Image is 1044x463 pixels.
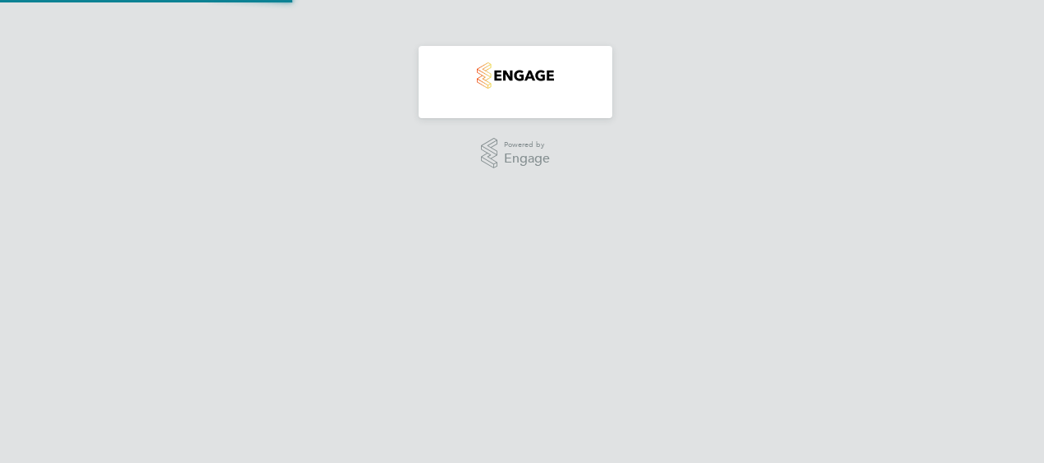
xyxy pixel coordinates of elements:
[477,62,553,89] img: countryside-properties-logo-retina.png
[504,138,550,152] span: Powered by
[481,138,551,169] a: Powered byEngage
[504,152,550,166] span: Engage
[438,62,593,89] a: Go to home page
[419,46,612,118] nav: Main navigation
